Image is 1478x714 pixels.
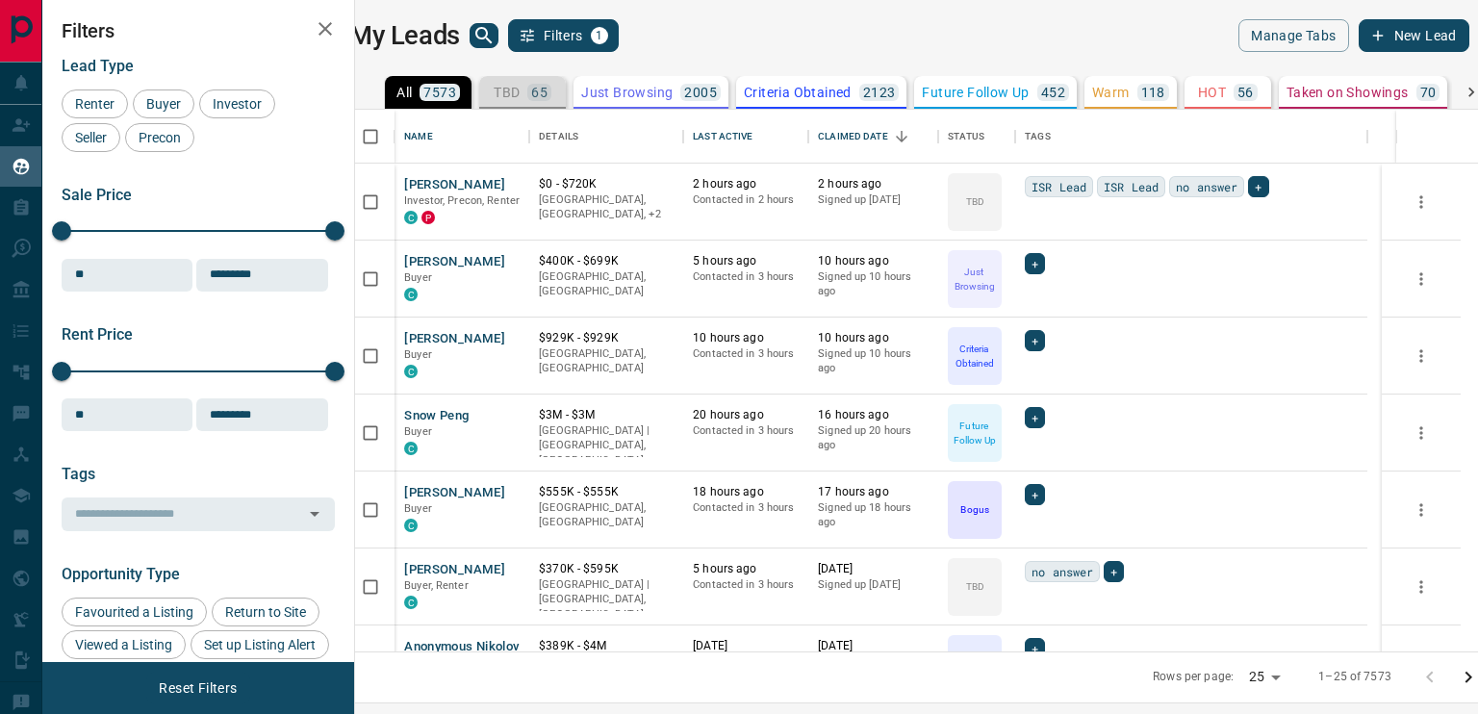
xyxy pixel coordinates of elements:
h2: Filters [62,19,335,42]
span: Buyer [404,271,432,284]
p: 10 hours ago [818,253,929,269]
button: more [1407,573,1436,601]
button: more [1407,342,1436,370]
span: Viewed a Listing [68,637,179,652]
span: Favourited a Listing [68,604,200,620]
button: [PERSON_NAME] [404,330,505,348]
div: + [1025,484,1045,505]
p: 7573 [423,86,456,99]
div: Name [395,110,529,164]
p: Just Browsing [581,86,673,99]
p: Signed up 10 hours ago [818,269,929,299]
div: Buyer [133,89,194,118]
p: $0 - $720K [539,176,674,192]
button: search button [470,23,498,48]
div: Status [938,110,1015,164]
p: 2005 [684,86,717,99]
p: [DATE] [693,638,799,654]
p: Criteria Obtained [744,86,852,99]
div: condos.ca [404,365,418,378]
p: [GEOGRAPHIC_DATA] | [GEOGRAPHIC_DATA], [GEOGRAPHIC_DATA] [539,423,674,469]
button: Snow Peng [404,407,469,425]
div: Tags [1025,110,1051,164]
div: property.ca [421,211,435,224]
button: more [1407,188,1436,217]
p: 70 [1420,86,1437,99]
p: Contacted in 3 hours [693,423,799,439]
div: Seller [62,123,120,152]
span: Buyer [140,96,188,112]
div: Investor [199,89,275,118]
span: Sale Price [62,186,132,204]
div: + [1248,176,1268,197]
div: Last Active [693,110,752,164]
div: Details [539,110,578,164]
p: 1–25 of 7573 [1318,669,1391,685]
p: 10 hours ago [693,330,799,346]
p: Contacted in 3 hours [693,500,799,516]
p: Contacted in 3 hours [693,269,799,285]
p: Signed up 20 hours ago [818,423,929,453]
div: Set up Listing Alert [191,630,329,659]
button: Reset Filters [146,672,249,704]
p: All [396,86,412,99]
p: [GEOGRAPHIC_DATA], [GEOGRAPHIC_DATA] [539,269,674,299]
p: Signed up [DATE] [818,192,929,208]
p: [GEOGRAPHIC_DATA], [GEOGRAPHIC_DATA] [539,500,674,530]
button: [PERSON_NAME] [404,253,505,271]
span: Seller [68,130,114,145]
p: $389K - $4M [539,638,674,654]
p: 10 hours ago [818,330,929,346]
span: Tags [62,465,95,483]
p: TBD [966,194,984,209]
button: more [1407,419,1436,447]
span: Return to Site [218,604,313,620]
div: Viewed a Listing [62,630,186,659]
p: Criteria Obtained [950,342,1000,370]
div: condos.ca [404,211,418,224]
div: condos.ca [404,596,418,609]
div: condos.ca [404,288,418,301]
button: more [1407,265,1436,293]
span: + [1032,408,1038,427]
span: ISR Lead [1104,177,1159,196]
span: Precon [132,130,188,145]
span: + [1032,254,1038,273]
p: 56 [1237,86,1254,99]
button: more [1407,650,1436,678]
p: $929K - $929K [539,330,674,346]
p: 5 hours ago [693,561,799,577]
span: Opportunity Type [62,565,180,583]
span: no answer [1176,177,1237,196]
span: Set up Listing Alert [197,637,322,652]
p: 5 hours ago [693,253,799,269]
p: 2 hours ago [693,176,799,192]
p: Rows per page: [1153,669,1234,685]
p: 2123 [863,86,896,99]
p: 20 hours ago [693,407,799,423]
p: Midtown | Central, Toronto [539,192,674,222]
div: Precon [125,123,194,152]
span: Lead Type [62,57,134,75]
span: + [1032,639,1038,658]
div: Last Active [683,110,808,164]
p: Bogus [960,502,988,517]
div: Name [404,110,433,164]
button: Anonymous Nikolov [404,638,520,656]
span: Buyer [404,348,432,361]
span: Buyer [404,425,432,438]
p: Future Follow Up [922,86,1029,99]
p: HOT [1198,86,1226,99]
p: 17 hours ago [818,484,929,500]
p: 65 [531,86,548,99]
p: Criteria Obtained [950,650,1000,678]
p: 18 hours ago [693,484,799,500]
p: Contacted in 3 hours [693,346,799,362]
p: $3M - $3M [539,407,674,423]
button: New Lead [1359,19,1469,52]
p: [DATE] [818,638,929,654]
p: [GEOGRAPHIC_DATA] | [GEOGRAPHIC_DATA], [GEOGRAPHIC_DATA] [539,577,674,623]
div: + [1104,561,1124,582]
span: Investor, Precon, Renter [404,194,520,207]
p: 2 hours ago [818,176,929,192]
